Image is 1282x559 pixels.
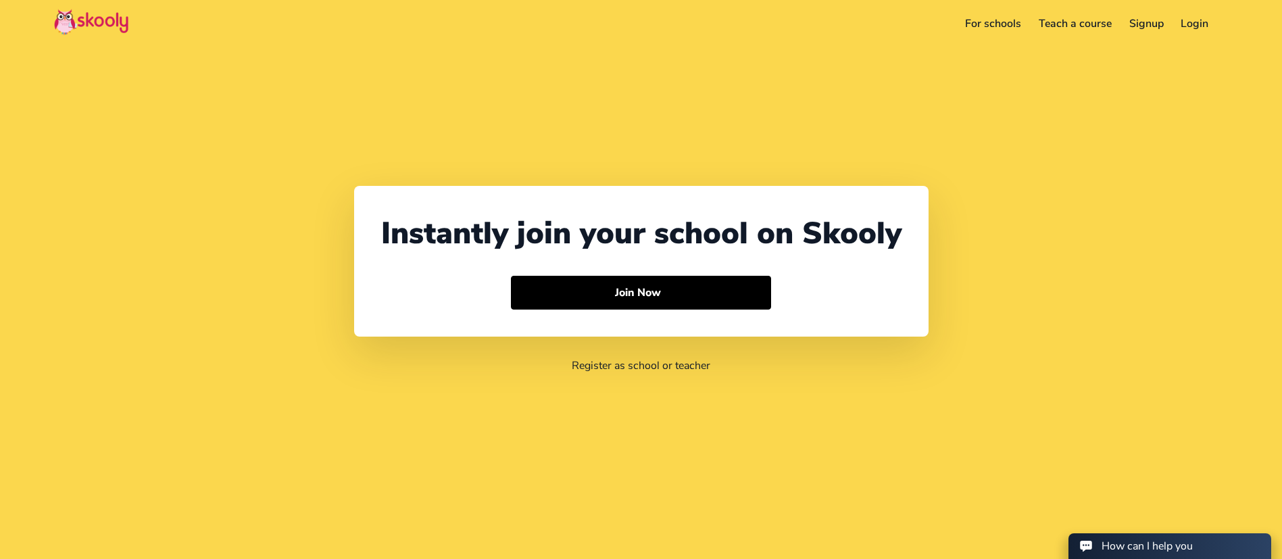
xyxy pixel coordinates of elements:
img: Skooly [54,9,128,35]
a: Register as school or teacher [572,358,710,373]
a: For schools [957,13,1031,34]
a: Login [1172,13,1217,34]
a: Signup [1120,13,1173,34]
a: Teach a course [1030,13,1120,34]
div: Instantly join your school on Skooly [381,213,902,254]
button: Join Now [511,276,771,310]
